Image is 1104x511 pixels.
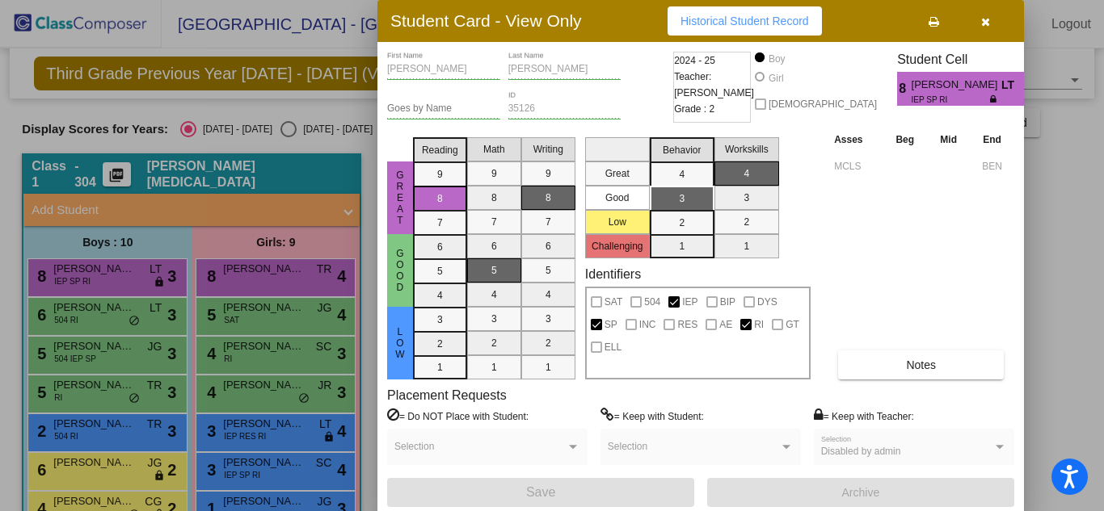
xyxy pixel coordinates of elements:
button: Save [387,478,694,507]
span: RES [677,315,697,334]
span: Disabled by admin [821,446,901,457]
div: Boy [768,52,786,66]
input: goes by name [387,103,500,115]
label: = Do NOT Place with Student: [387,408,529,424]
span: Save [526,485,555,499]
span: INC [639,315,656,334]
th: Beg [883,131,927,149]
span: Historical Student Record [681,15,809,27]
label: = Keep with Student: [600,408,704,424]
div: Girl [768,71,784,86]
span: Grade : 2 [674,101,714,117]
span: SAT [605,292,622,312]
span: Low [393,326,407,360]
h3: Student Cell [897,52,1038,67]
button: Historical Student Record [668,6,822,36]
span: GT [786,315,799,334]
span: DYS [757,292,777,312]
button: Notes [838,350,1004,379]
h3: Student Card - View Only [390,10,582,31]
label: = Keep with Teacher: [814,408,914,424]
span: BIP [720,292,735,312]
span: Great [393,170,407,226]
span: SP [605,315,617,334]
span: Notes [906,358,936,371]
span: IEP [682,292,697,312]
input: assessment [834,154,879,178]
span: Good [393,248,407,293]
span: 2024 - 25 [674,52,715,69]
input: Enter ID [508,103,622,115]
th: Mid [927,131,970,149]
span: Archive [842,486,880,499]
span: 504 [644,292,660,312]
th: Asses [830,131,883,149]
span: 8 [897,79,911,98]
span: 3 [1024,79,1038,98]
span: ELL [605,337,622,357]
span: LT [1001,77,1024,94]
span: IEP SP RI [912,94,990,106]
span: [PERSON_NAME] [912,77,1001,94]
span: Teacher: [PERSON_NAME] [674,69,754,101]
button: Archive [707,478,1014,507]
th: End [970,131,1014,149]
label: Identifiers [585,266,641,282]
span: [DEMOGRAPHIC_DATA] [769,94,877,114]
span: AE [719,315,732,334]
label: Placement Requests [387,387,507,403]
span: RI [754,315,764,334]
